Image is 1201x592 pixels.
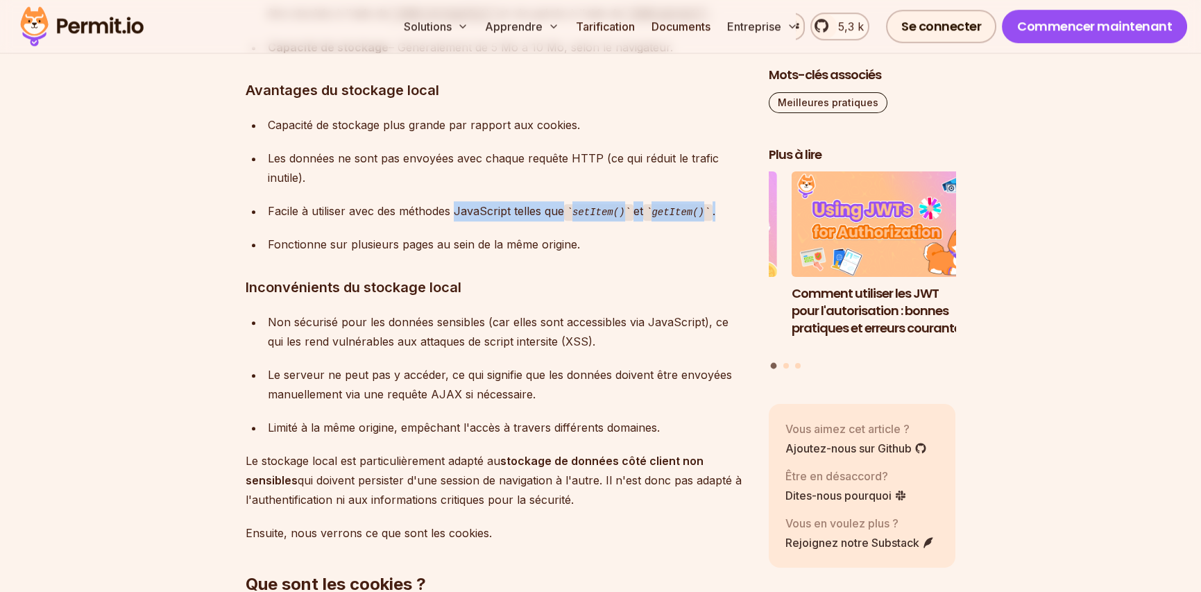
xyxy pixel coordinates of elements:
font: Inconvénients du stockage local [246,279,461,296]
button: Aller à la diapositive 2 [783,363,789,369]
div: Articles [769,172,956,371]
a: Documents [646,12,716,40]
font: Documents [651,19,710,33]
font: Solutions [404,19,452,33]
font: Limité à la même origine, empêchant l'accès à travers différents domaines. [268,421,660,434]
a: Dites-nous pourquoi [785,487,907,504]
font: Tarification [576,19,635,33]
font: Plus à lire [769,146,821,163]
font: Vous en voulez plus ? [785,516,898,530]
font: et [633,204,643,218]
img: Guide des jetons au porteur : JWT vs. jetons opaques [590,172,777,278]
a: Comment utiliser les JWT pour l'autorisation : bonnes pratiques et erreurs courantesComment utili... [792,172,979,355]
font: Les données ne sont pas envoyées avec chaque requête HTTP (ce qui réduit le trafic inutile). [268,151,719,185]
font: Apprendre [485,19,543,33]
font: Vous aimez cet article ? [785,422,910,436]
img: Comment utiliser les JWT pour l'autorisation : bonnes pratiques et erreurs courantes [792,172,979,278]
font: Se connecter [901,17,981,35]
font: . [713,204,715,218]
font: Ensuite, nous verrons ce que sont les cookies. [246,526,492,540]
font: – Généralement de 5 Mo à 10 Mo, selon le navigateur. [389,40,673,54]
a: 5,3 k [810,12,869,40]
button: Aller à la diapositive 1 [771,363,777,369]
font: Capacité de stockage [268,40,389,54]
font: Commencer maintenant [1017,17,1172,35]
font: qui doivent persister d'une session de navigation à l'autre. Il n'est donc pas adapté à l'authent... [246,473,742,507]
font: Facile à utiliser avec des méthodes JavaScript telles que [268,204,564,218]
li: 3 sur 3 [590,172,777,355]
font: Avantages du stockage local [246,82,439,99]
font: Le serveur ne peut pas y accéder, ce qui signifie que les données doivent être envoyées manuellem... [268,368,732,401]
code: getItem() [643,204,713,221]
font: Être en désaccord? [785,469,888,483]
img: Logo du permis [14,3,150,50]
a: Commencer maintenant [1002,10,1187,43]
button: Apprendre [479,12,565,40]
button: Solutions [398,12,474,40]
font: Le stockage local est particulièrement adapté au [246,454,500,468]
font: 5,3 k [838,19,864,33]
font: Comment utiliser les JWT pour l'autorisation : bonnes pratiques et erreurs courantes [792,285,967,337]
button: Aller à la diapositive 3 [795,363,801,369]
font: Meilleures pratiques [778,96,878,108]
font: Mots-clés associés [769,66,881,83]
font: Fonctionne sur plusieurs pages au sein de la même origine. [268,237,580,251]
font: Non sécurisé pour les données sensibles (car elles sont accessibles via JavaScript), ce qui les r... [268,315,729,348]
a: Se connecter [886,10,996,43]
a: Rejoignez notre Substack [785,534,935,551]
a: Ajoutez-nous sur Github [785,440,927,457]
button: Entreprise [722,12,803,40]
a: Meilleures pratiques [769,92,887,113]
font: Entreprise [727,19,781,33]
font: Capacité de stockage plus grande par rapport aux cookies. [268,118,580,132]
code: setItem() [564,204,633,221]
li: 1 sur 3 [792,172,979,355]
a: Tarification [570,12,640,40]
